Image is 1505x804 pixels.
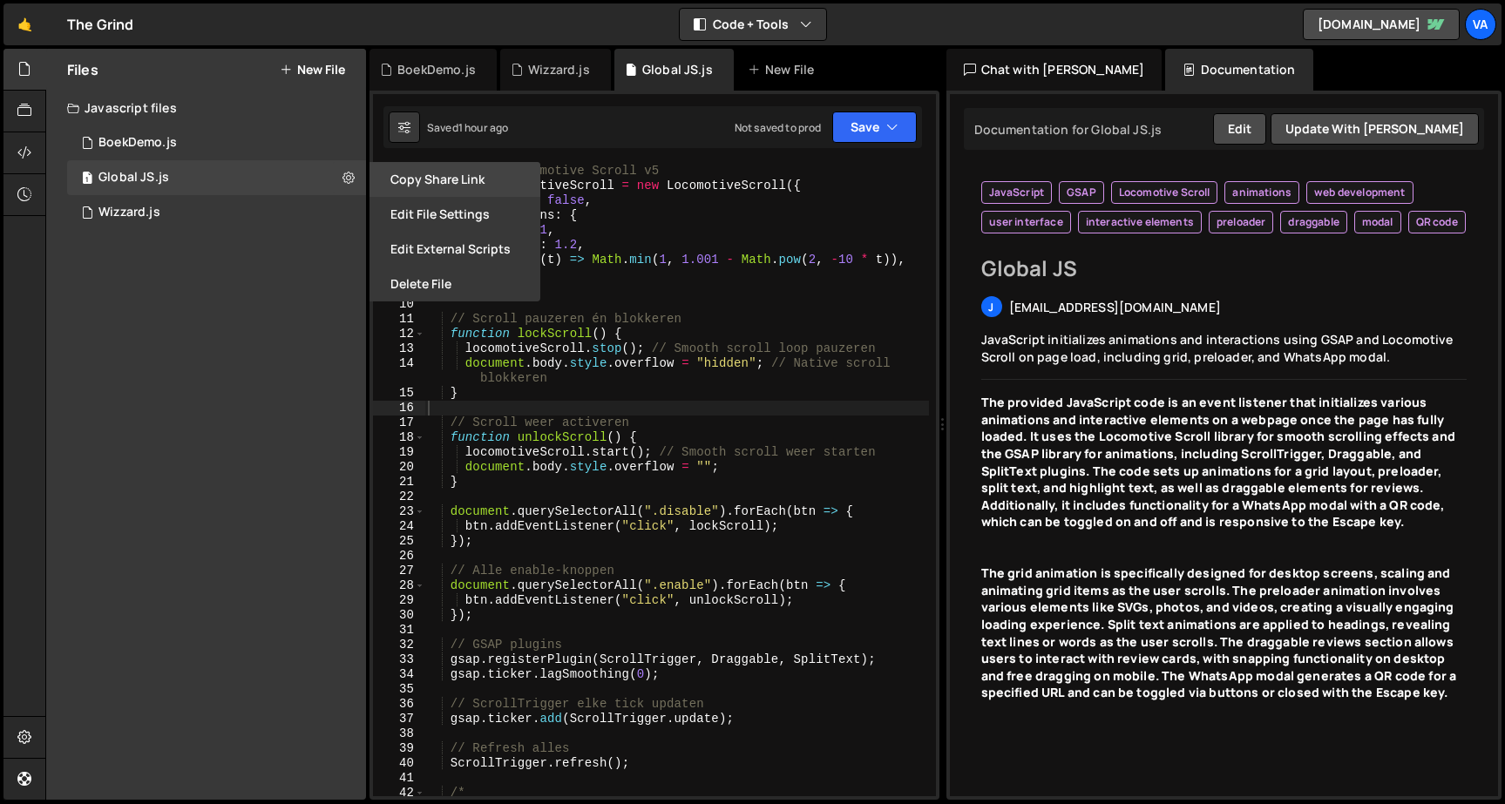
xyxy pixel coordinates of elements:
div: Saved [427,120,508,135]
span: Locomotive Scroll [1119,186,1210,199]
div: 11 [373,312,425,327]
div: 18 [373,430,425,445]
span: user interface [989,215,1063,229]
span: JavaScript [989,186,1045,199]
div: 22 [373,490,425,504]
span: draggable [1288,215,1339,229]
div: 12 [373,327,425,341]
div: 40 [373,756,425,771]
div: 42 [373,786,425,801]
div: 15 [373,386,425,401]
div: The Grind [67,14,133,35]
button: Edit File Settings [369,197,540,232]
div: 17048/46900.js [67,195,366,230]
button: Code + Tools [680,9,826,40]
h2: Files [67,60,98,79]
strong: The provided JavaScript code is an event listener that initializes various animations and interac... [981,394,1455,530]
div: 17048/46890.js [67,160,366,195]
div: BoekDemo.js [397,61,476,78]
div: 1 hour ago [458,120,509,135]
span: GSAP [1067,186,1096,199]
div: 14 [373,356,425,386]
span: QR code [1416,215,1458,229]
div: 27 [373,564,425,578]
span: interactive elements [1086,215,1194,229]
div: Documentation for Global JS.js [969,121,1163,138]
div: 13 [373,341,425,356]
div: 31 [373,623,425,638]
span: JavaScript initializes animations and interactions using GSAP and Locomotive Scroll on page load,... [981,331,1454,365]
div: 17048/46901.js [67,125,366,160]
span: 1 [82,172,92,186]
div: 30 [373,608,425,623]
div: 33 [373,652,425,667]
div: Not saved to prod [735,120,822,135]
button: New File [280,63,345,77]
div: Javascript files [46,91,366,125]
span: modal [1362,215,1393,229]
div: 20 [373,460,425,475]
div: 37 [373,712,425,726]
h2: Global JS [981,254,1468,282]
div: Global JS.js [98,170,169,186]
button: Save [832,111,917,143]
div: 36 [373,697,425,712]
div: 39 [373,741,425,756]
div: 23 [373,504,425,519]
div: Documentation [1165,49,1312,91]
div: 19 [373,445,425,460]
a: [DOMAIN_NAME] [1303,9,1460,40]
div: Global JS.js [642,61,713,78]
strong: The grid animation is specifically designed for desktop screens, scaling and animating grid items... [981,564,1457,700]
div: BoekDemo.js [98,135,177,151]
div: 35 [373,682,425,697]
div: 21 [373,475,425,490]
span: animations [1232,186,1291,199]
div: 41 [373,771,425,786]
a: Va [1465,9,1496,40]
div: Chat with [PERSON_NAME] [946,49,1163,91]
a: 🤙 [3,3,46,45]
div: Wizzard.js [528,61,590,78]
div: 16 [373,401,425,416]
span: preloader [1217,215,1265,229]
button: Update with [PERSON_NAME] [1271,113,1479,145]
button: Copy share link [369,162,540,197]
div: 26 [373,549,425,564]
div: New File [748,61,821,78]
button: Edit [1213,113,1266,145]
div: 38 [373,726,425,741]
div: 34 [373,667,425,682]
div: 32 [373,638,425,652]
div: 28 [373,578,425,593]
div: 24 [373,519,425,534]
span: [EMAIL_ADDRESS][DOMAIN_NAME] [1009,299,1221,315]
div: 25 [373,534,425,549]
div: 10 [373,297,425,312]
button: Delete File [369,267,540,301]
span: j [988,300,993,314]
div: 17 [373,416,425,430]
span: web development [1314,186,1405,199]
div: 29 [373,593,425,608]
button: Edit External Scripts [369,232,540,267]
div: Wizzard.js [98,205,160,220]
